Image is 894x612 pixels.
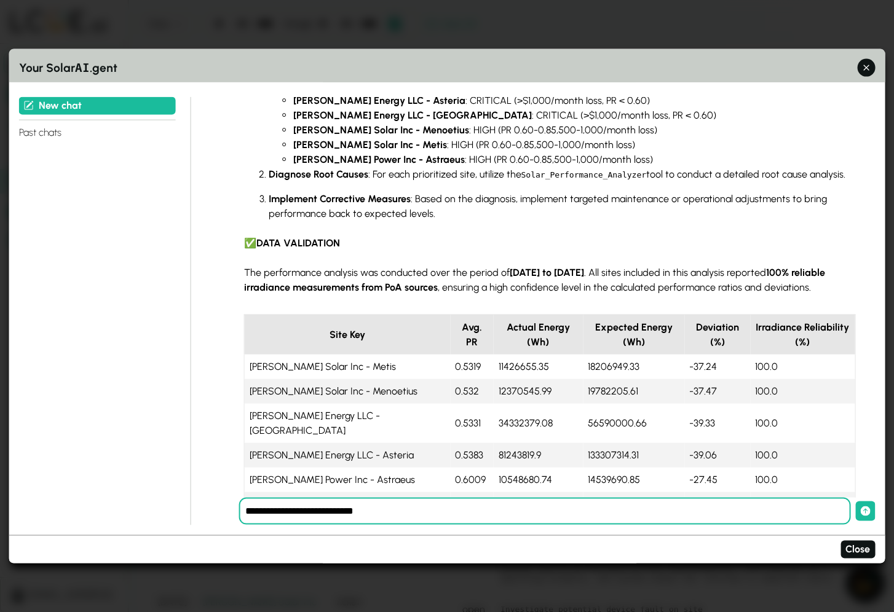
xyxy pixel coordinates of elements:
strong: DATA VALIDATION [256,237,340,248]
td: 100.0 [750,403,855,442]
td: 198450138.96 [494,492,583,517]
td: 274922893.06 [583,492,684,517]
td: [PERSON_NAME] Energy LLC - Asteria [244,442,450,467]
th: Site Key [244,315,450,355]
td: 0.5319 [450,354,494,379]
td: 18206949.33 [583,354,684,379]
strong: [PERSON_NAME] Power Inc - Astraeus [293,153,465,165]
td: 10548680.74 [494,467,583,492]
td: -37.24 [684,354,750,379]
td: -37.47 [684,379,750,403]
span: 500- [558,124,580,135]
td: 100.0 [750,442,855,467]
td: -39.06 [684,442,750,467]
strong: [DATE] to [DATE] [510,266,584,278]
td: 34332379.08 [494,403,583,442]
td: 0.5331 [450,403,494,442]
td: [PERSON_NAME] Solar Inc - Metis [244,354,450,379]
td: [PERSON_NAME] Energy LLC - [GEOGRAPHIC_DATA] [244,403,450,442]
button: New chat [19,96,176,114]
th: Expected Energy (Wh) [583,315,684,355]
strong: [PERSON_NAME] Solar Inc - Metis [293,138,447,150]
li: : HIGH (PR 0.60-0.85, 1,000/month loss) [293,122,856,137]
li: : HIGH (PR 0.60-0.85, 1,000/month loss) [293,137,856,152]
td: -39.33 [684,403,750,442]
td: 56590000.66 [583,403,684,442]
td: 100.0 [750,379,855,403]
td: 133307314.31 [583,442,684,467]
td: 81243819.9 [494,442,583,467]
td: [PERSON_NAME] Power Inc - Astraeus [244,467,450,492]
td: 12370545.99 [494,379,583,403]
th: Actual Energy (Wh) [494,315,583,355]
p: : For each prioritized site, utilize the tool to conduct a detailed root cause analysis. [269,167,856,181]
h3: Your Solar .gent [19,59,876,77]
li: : HIGH (PR 0.60-0.85, 1,000/month loss) [293,152,856,167]
p: ✅ [244,235,856,250]
td: -27.45 [684,467,750,492]
span: 500- [536,138,558,150]
span: AI [75,59,90,76]
li: : CRITICAL (>$1,000/month loss, PR < 0.60) [293,108,856,122]
p: The performance analysis was conducted over the period of . All sites included in this analysis r... [244,265,856,294]
td: 11426655.35 [494,354,583,379]
td: 19782205.61 [583,379,684,403]
strong: Implement Corrective Measures [269,192,411,204]
td: 0.602 [450,492,494,517]
strong: [PERSON_NAME] Solar Inc - Menoetius [293,124,469,135]
strong: [PERSON_NAME] Energy LLC - [GEOGRAPHIC_DATA] [293,109,532,120]
th: Avg. PR [450,315,494,355]
td: 0.6009 [450,467,494,492]
code: Solar_Performance_Analyzer [521,170,647,179]
p: : Based on the diagnosis, implement targeted maintenance or operational adjustments to bring perf... [269,191,856,221]
td: 100.0 [750,492,855,517]
button: Close [841,541,875,559]
strong: 100% reliable irradiance measurements from PoA sources [244,266,825,292]
td: -27.82 [684,492,750,517]
td: 0.532 [450,379,494,403]
strong: Diagnose Root Causes [269,168,368,179]
td: 14539690.85 [583,467,684,492]
td: [PERSON_NAME] Power Inc - Coeus [244,492,450,517]
span: 500- [554,153,576,165]
td: 0.5383 [450,442,494,467]
td: 100.0 [750,354,855,379]
strong: [PERSON_NAME] Energy LLC - Asteria [293,94,465,106]
li: : CRITICAL (>$1,000/month loss, PR < 0.60) [293,93,856,108]
th: Irradiance Reliability (%) [750,315,855,355]
td: 100.0 [750,467,855,492]
th: Deviation (%) [684,315,750,355]
h4: Past chats [19,119,176,139]
td: [PERSON_NAME] Solar Inc - Menoetius [244,379,450,403]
